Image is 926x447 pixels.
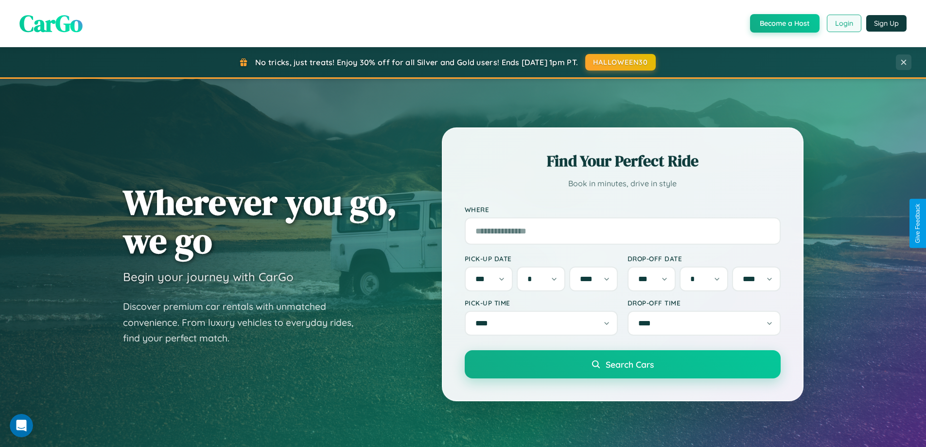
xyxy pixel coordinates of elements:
[606,359,654,370] span: Search Cars
[465,177,781,191] p: Book in minutes, drive in style
[19,7,83,39] span: CarGo
[750,14,820,33] button: Become a Host
[827,15,861,32] button: Login
[123,269,294,284] h3: Begin your journey with CarGo
[866,15,907,32] button: Sign Up
[10,414,33,437] iframe: Intercom live chat
[465,350,781,378] button: Search Cars
[914,204,921,243] div: Give Feedback
[465,205,781,214] label: Where
[465,150,781,172] h2: Find Your Perfect Ride
[585,54,656,71] button: HALLOWEEN30
[255,57,578,67] span: No tricks, just treats! Enjoy 30% off for all Silver and Gold users! Ends [DATE] 1pm PT.
[628,254,781,263] label: Drop-off Date
[123,183,397,260] h1: Wherever you go, we go
[465,299,618,307] label: Pick-up Time
[123,299,366,346] p: Discover premium car rentals with unmatched convenience. From luxury vehicles to everyday rides, ...
[465,254,618,263] label: Pick-up Date
[628,299,781,307] label: Drop-off Time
